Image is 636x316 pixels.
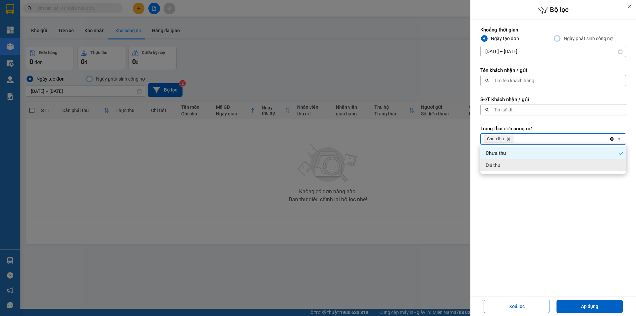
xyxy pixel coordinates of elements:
div: Ngày tạo đơn [488,34,519,42]
span: Chưa thu, close by backspace [484,135,513,143]
ul: Menu [480,145,626,174]
h6: Bộ lọc [470,5,636,15]
button: Áp dụng [556,300,623,313]
input: Select a date range. [481,46,626,57]
label: Khoảng thời gian [480,27,626,33]
span: Chưa thu [487,136,504,142]
button: Xoá lọc [484,300,550,313]
svg: Delete [506,137,510,141]
div: Tìm số đt [494,106,513,113]
span: Chưa thu [486,150,506,157]
label: Trạng thái đơn công nợ [480,125,626,132]
svg: Clear all [609,136,614,142]
label: SĐT Khách nhận / gửi [480,96,626,103]
label: Tên khách nhận / gửi [480,67,626,74]
div: Tìm tên khách hàng [494,77,534,84]
div: Ngày phát sinh công nợ [561,34,613,42]
svg: open [616,136,622,142]
span: Đã thu [486,162,500,168]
